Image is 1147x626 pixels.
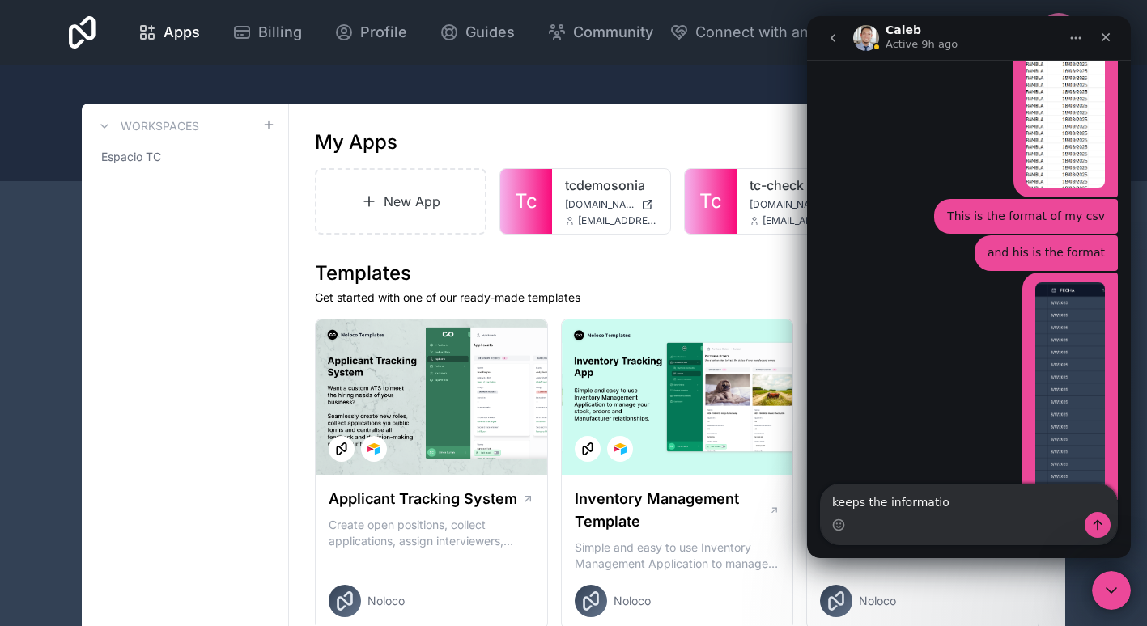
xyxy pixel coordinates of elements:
[575,539,780,572] p: Simple and easy to use Inventory Management Application to manage your stock, orders and Manufact...
[125,15,213,50] a: Apps
[614,593,651,609] span: Noloco
[315,168,486,235] a: New App
[278,496,304,522] button: Send a message…
[181,229,298,245] div: and his is the format
[13,256,311,494] div: Sonia says…
[669,21,858,44] button: Connect with an Expert
[14,468,310,496] textarea: Message…
[329,517,534,549] p: Create open positions, collect applications, assign interviewers, centralise candidate feedback a...
[219,15,315,50] a: Billing
[315,260,1039,286] h1: Templates
[101,149,161,165] span: Espacio TC
[695,21,858,44] span: Connect with an Expert
[515,188,537,214] span: Tc
[699,188,722,214] span: Tc
[121,118,199,134] h3: Workspaces
[578,214,657,227] span: [EMAIL_ADDRESS][DOMAIN_NAME]
[258,21,302,44] span: Billing
[565,198,635,211] span: [DOMAIN_NAME]
[565,198,657,211] a: [DOMAIN_NAME]
[13,183,311,220] div: Sonia says…
[1092,571,1131,610] iframe: Intercom live chat
[25,502,38,515] button: Emoji picker
[465,21,515,44] span: Guides
[614,442,627,455] img: Airtable Logo
[140,192,298,209] div: This is the format of my csv
[427,15,528,50] a: Guides
[164,21,200,44] span: Apps
[807,16,1131,558] iframe: Intercom live chat
[329,488,517,510] h1: Applicant Tracking System
[367,442,380,455] img: Airtable Logo
[315,290,1039,306] p: Get started with one of our ready-made templates
[168,219,311,255] div: and his is the format
[750,198,842,211] a: [DOMAIN_NAME]
[750,176,842,195] a: tc-check
[763,214,842,227] span: [EMAIL_ADDRESS][DOMAIN_NAME]
[321,15,420,50] a: Profile
[534,15,666,50] a: Community
[367,593,405,609] span: Noloco
[315,129,397,155] h1: My Apps
[95,116,199,136] a: Workspaces
[685,169,737,234] a: Tc
[575,488,769,533] h1: Inventory Management Template
[13,219,311,256] div: Sonia says…
[750,198,823,211] span: [DOMAIN_NAME]
[360,21,407,44] span: Profile
[859,593,896,609] span: Noloco
[127,183,311,218] div: This is the format of my csv
[95,142,275,171] a: Espacio TC
[573,21,653,44] span: Community
[565,176,657,195] a: tcdemosonia
[500,169,552,234] a: Tc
